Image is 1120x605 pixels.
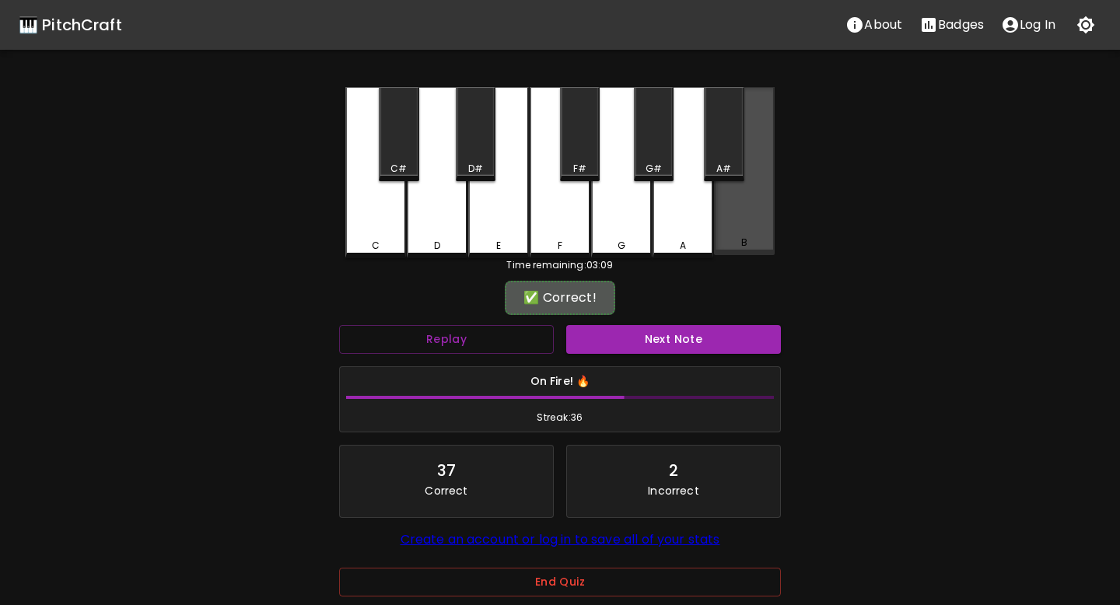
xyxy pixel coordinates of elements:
[911,9,992,40] button: Stats
[669,458,678,483] div: 2
[496,239,501,253] div: E
[390,162,407,176] div: C#
[346,373,774,390] h6: On Fire! 🔥
[345,258,775,272] div: Time remaining: 03:09
[1020,16,1055,34] p: Log In
[837,9,911,40] button: About
[558,239,562,253] div: F
[646,162,662,176] div: G#
[339,568,781,596] button: End Quiz
[566,325,781,354] button: Next Note
[437,458,456,483] div: 37
[938,16,984,34] p: Badges
[372,239,380,253] div: C
[648,483,698,498] p: Incorrect
[339,325,554,354] button: Replay
[864,16,902,34] p: About
[716,162,731,176] div: A#
[680,239,686,253] div: A
[346,410,774,425] span: Streak: 36
[19,12,122,37] a: 🎹 PitchCraft
[741,236,747,250] div: B
[618,239,625,253] div: G
[401,530,720,548] a: Create an account or log in to save all of your stats
[573,162,586,176] div: F#
[513,289,607,307] div: ✅ Correct!
[992,9,1064,40] button: account of current user
[425,483,467,498] p: Correct
[434,239,440,253] div: D
[468,162,483,176] div: D#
